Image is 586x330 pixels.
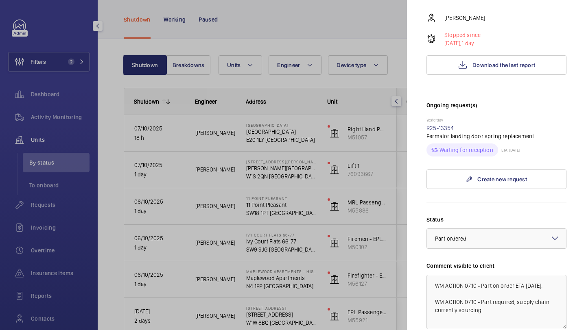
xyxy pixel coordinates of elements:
[426,132,566,140] p: Fermator landing door spring replacement
[426,215,566,224] label: Status
[498,148,520,152] p: ETA: [DATE]
[426,125,454,131] a: R25-13354
[472,62,535,68] span: Download the last report
[426,117,566,124] p: Yesterday
[444,39,481,47] p: 1 day
[444,31,481,39] p: Stopped since
[426,169,566,189] a: Create new request
[439,146,493,154] p: Waiting for reception
[435,235,467,242] span: Part ordered
[444,40,461,46] span: [DATE],
[444,14,485,22] p: [PERSON_NAME]
[426,101,566,117] h3: Ongoing request(s)
[426,55,566,75] button: Download the last report
[426,262,566,270] label: Comment visible to client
